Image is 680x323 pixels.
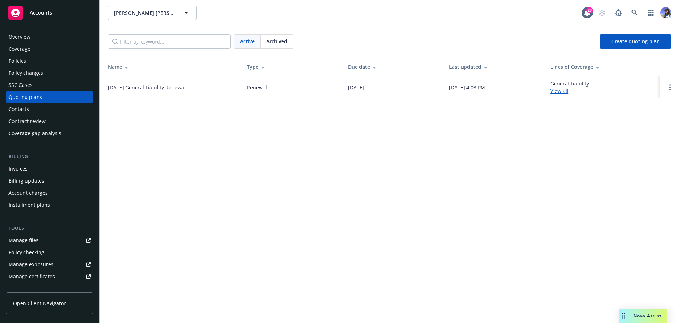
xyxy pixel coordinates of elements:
[550,80,589,95] div: General Liability
[8,43,30,55] div: Coverage
[660,7,671,18] img: photo
[6,259,93,270] a: Manage exposures
[634,313,662,319] span: Nova Assist
[114,9,175,17] span: [PERSON_NAME] [PERSON_NAME] and [PERSON_NAME], as Co-Trustees of THE [PERSON_NAME] AND [PERSON_NA...
[247,84,267,91] div: Renewal
[13,300,66,307] span: Open Client Navigator
[8,31,30,43] div: Overview
[6,175,93,186] a: Billing updates
[108,84,186,91] a: [DATE] General Liability Renewal
[30,10,52,16] span: Accounts
[348,84,364,91] div: [DATE]
[611,38,660,45] span: Create quoting plan
[6,116,93,127] a: Contract review
[8,187,48,199] div: Account charges
[8,259,53,270] div: Manage exposures
[266,38,287,45] span: Archived
[6,67,93,79] a: Policy changes
[8,67,43,79] div: Policy changes
[247,63,337,71] div: Type
[6,247,93,258] a: Policy checking
[8,55,26,67] div: Policies
[6,43,93,55] a: Coverage
[6,163,93,174] a: Invoices
[6,3,93,23] a: Accounts
[8,283,44,294] div: Manage claims
[619,309,628,323] div: Drag to move
[6,55,93,67] a: Policies
[628,6,642,20] a: Search
[6,128,93,139] a: Coverage gap analysis
[8,91,42,103] div: Quoting plans
[348,63,438,71] div: Due date
[6,153,93,160] div: Billing
[8,104,29,115] div: Contacts
[449,84,485,91] div: [DATE] 4:03 PM
[8,235,39,246] div: Manage files
[600,34,671,49] a: Create quoting plan
[8,128,61,139] div: Coverage gap analysis
[449,63,539,71] div: Last updated
[586,7,593,13] div: 23
[644,6,658,20] a: Switch app
[8,199,50,211] div: Installment plans
[550,88,568,94] a: View all
[108,63,236,71] div: Name
[6,199,93,211] a: Installment plans
[240,38,255,45] span: Active
[6,271,93,282] a: Manage certificates
[6,283,93,294] a: Manage claims
[6,79,93,91] a: SSC Cases
[108,6,197,20] button: [PERSON_NAME] [PERSON_NAME] and [PERSON_NAME], as Co-Trustees of THE [PERSON_NAME] AND [PERSON_NA...
[6,31,93,43] a: Overview
[6,225,93,232] div: Tools
[8,79,33,91] div: SSC Cases
[666,83,674,91] a: Open options
[6,91,93,103] a: Quoting plans
[8,271,55,282] div: Manage certificates
[6,235,93,246] a: Manage files
[611,6,625,20] a: Report a Bug
[6,187,93,199] a: Account charges
[8,116,46,127] div: Contract review
[8,163,28,174] div: Invoices
[550,63,654,71] div: Lines of Coverage
[619,309,667,323] button: Nova Assist
[8,175,44,186] div: Billing updates
[108,34,231,49] input: Filter by keyword...
[595,6,609,20] a: Start snowing
[8,247,44,258] div: Policy checking
[6,104,93,115] a: Contacts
